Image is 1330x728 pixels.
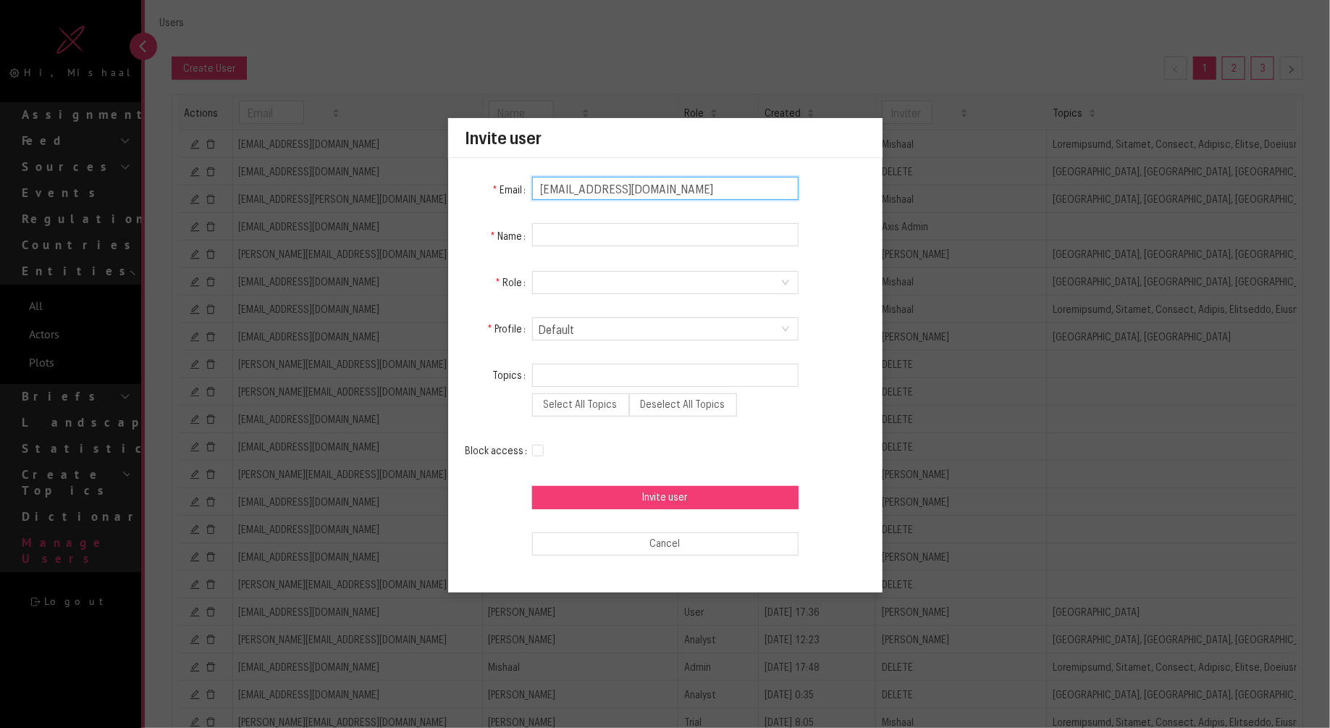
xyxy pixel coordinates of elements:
[532,532,799,556] button: Cancel
[494,183,532,196] label: Email:
[781,325,790,335] i: icon: down
[781,278,790,288] i: icon: down
[629,393,737,417] button: Deselect All Topics
[489,322,532,335] label: Profile:
[532,177,799,200] input: Email:
[466,444,534,456] label: Block access:
[492,230,532,242] label: Name:
[536,367,544,384] input: Topics:
[532,486,799,509] button: Invite user
[466,130,865,146] div: Invite user
[532,393,629,417] button: Select All Topics
[497,276,532,288] label: Role:
[532,223,799,246] input: Name:
[539,318,589,340] div: Default
[493,369,532,381] label: Topics:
